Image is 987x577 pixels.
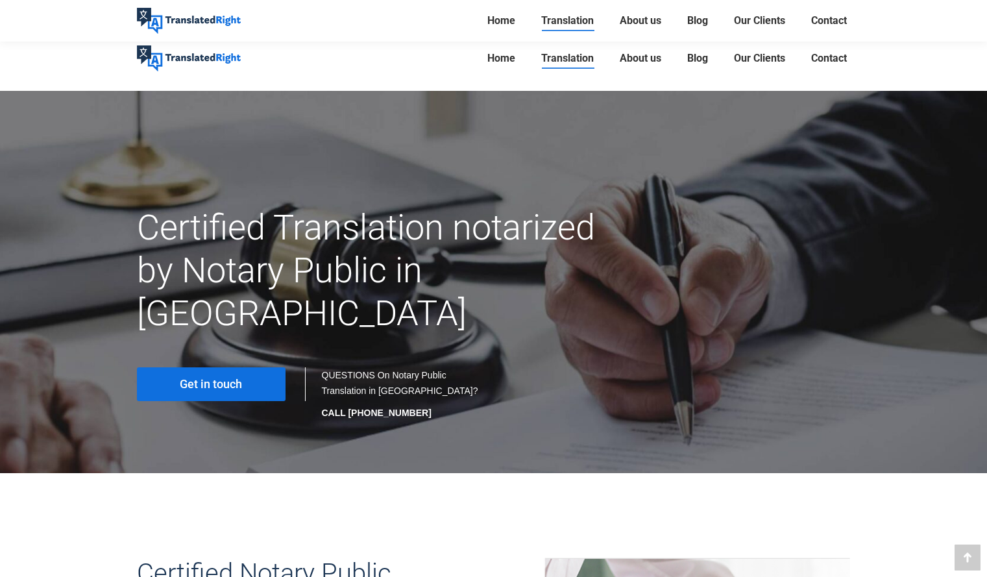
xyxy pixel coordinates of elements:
[537,12,598,30] a: Translation
[541,14,594,27] span: Translation
[811,52,847,65] span: Contact
[734,14,785,27] span: Our Clients
[807,12,851,30] a: Contact
[616,12,665,30] a: About us
[180,378,242,391] span: Get in touch
[687,14,708,27] span: Blog
[811,14,847,27] span: Contact
[734,52,785,65] span: Our Clients
[620,14,661,27] span: About us
[620,52,661,65] span: About us
[483,12,519,30] a: Home
[487,14,515,27] span: Home
[137,8,241,34] img: Translated Right
[687,52,708,65] span: Blog
[483,38,519,79] a: Home
[807,38,851,79] a: Contact
[730,38,789,79] a: Our Clients
[322,408,432,418] strong: CALL [PHONE_NUMBER]
[137,206,606,335] h1: Certified Translation notarized by Notary Public in [GEOGRAPHIC_DATA]
[322,367,481,421] div: QUESTIONS On Notary Public Translation in [GEOGRAPHIC_DATA]?
[616,38,665,79] a: About us
[683,12,712,30] a: Blog
[137,45,241,71] img: Translated Right
[730,12,789,30] a: Our Clients
[137,367,286,401] a: Get in touch
[537,38,598,79] a: Translation
[541,52,594,65] span: Translation
[683,38,712,79] a: Blog
[487,52,515,65] span: Home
